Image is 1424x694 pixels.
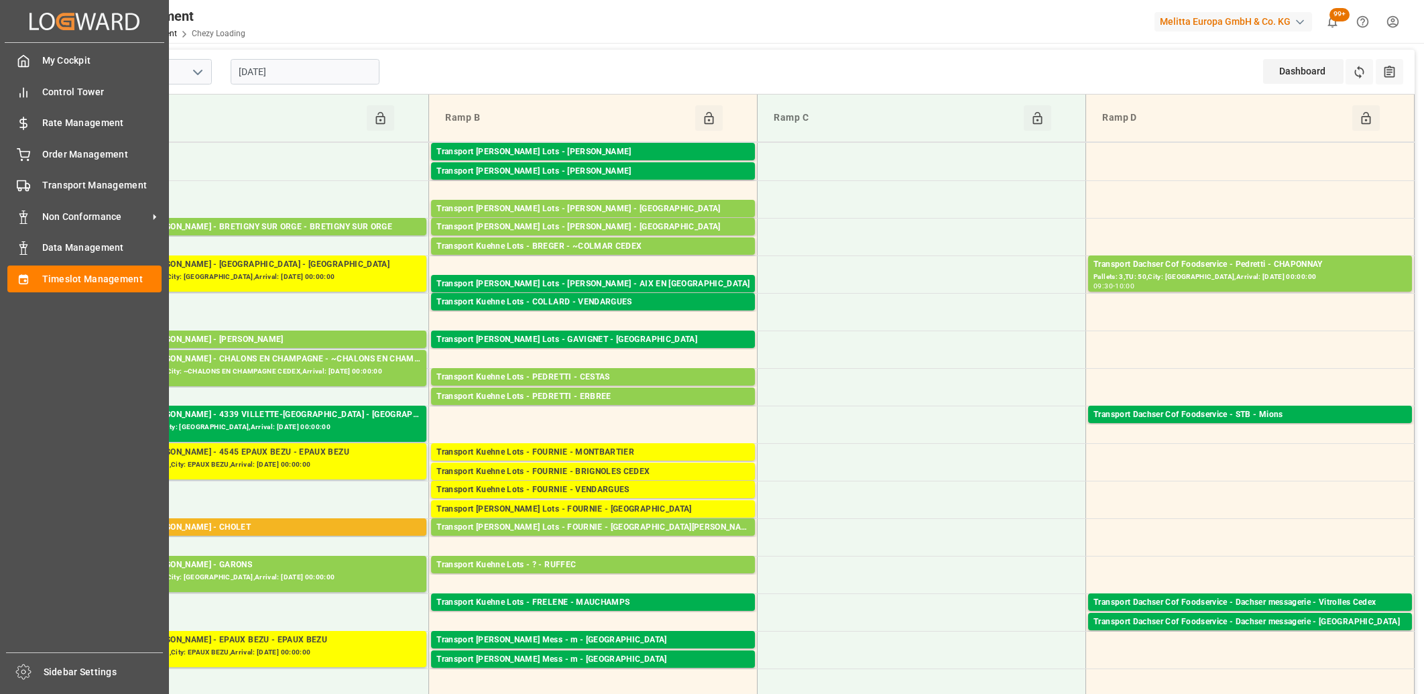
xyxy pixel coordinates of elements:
[1097,105,1352,131] div: Ramp D
[1154,9,1317,34] button: Melitta Europa GmbH & Co. KG
[7,110,162,136] a: Rate Management
[108,422,421,433] div: Pallets: ,TU: 150,City: [GEOGRAPHIC_DATA],Arrival: [DATE] 00:00:00
[436,446,750,459] div: Transport Kuehne Lots - FOURNIE - MONTBARTIER
[1115,283,1134,289] div: 10:00
[436,516,750,528] div: Pallets: 4,TU: ,City: [GEOGRAPHIC_DATA],Arrival: [DATE] 00:00:00
[436,278,750,291] div: Transport [PERSON_NAME] Lots - [PERSON_NAME] - AIX EN [GEOGRAPHIC_DATA]
[231,59,379,84] input: DD-MM-YYYY
[7,78,162,105] a: Control Tower
[1154,12,1312,32] div: Melitta Europa GmbH & Co. KG
[436,572,750,583] div: Pallets: 3,TU: 983,City: RUFFEC,Arrival: [DATE] 00:00:00
[108,634,421,647] div: Transport [PERSON_NAME] - EPAUX BEZU - EPAUX BEZU
[1093,610,1407,621] div: Pallets: 1,TU: 23,City: Vitrolles Cedex,Arrival: [DATE] 00:00:00
[436,479,750,490] div: Pallets: 3,TU: ,City: BRIGNOLES CEDEX,Arrival: [DATE] 00:00:00
[436,647,750,658] div: Pallets: ,TU: 104,City: [GEOGRAPHIC_DATA],Arrival: [DATE] 00:00:00
[436,371,750,384] div: Transport Kuehne Lots - PEDRETTI - CESTAS
[436,483,750,497] div: Transport Kuehne Lots - FOURNIE - VENDARGUES
[42,272,162,286] span: Timeslot Management
[108,353,421,366] div: Transport [PERSON_NAME] - CHALONS EN CHAMPAGNE - ~CHALONS EN CHAMPAGNE CEDEX
[108,408,421,422] div: Transport [PERSON_NAME] - 4339 VILLETTE-[GEOGRAPHIC_DATA] - [GEOGRAPHIC_DATA]
[1317,7,1348,37] button: show 100 new notifications
[1113,283,1115,289] div: -
[436,165,750,178] div: Transport [PERSON_NAME] Lots - [PERSON_NAME]
[436,291,750,302] div: Pallets: ,TU: 40,City: [GEOGRAPHIC_DATA],Arrival: [DATE] 00:00:00
[44,665,164,679] span: Sidebar Settings
[436,404,750,415] div: Pallets: 1,TU: ,City: ERBREE,Arrival: [DATE] 00:00:00
[42,241,162,255] span: Data Management
[108,272,421,283] div: Pallets: 1,TU: 432,City: [GEOGRAPHIC_DATA],Arrival: [DATE] 00:00:00
[1093,408,1407,422] div: Transport Dachser Cof Foodservice - STB - Mions
[42,116,162,130] span: Rate Management
[42,148,162,162] span: Order Management
[436,521,750,534] div: Transport [PERSON_NAME] Lots - FOURNIE - [GEOGRAPHIC_DATA][PERSON_NAME]
[436,459,750,471] div: Pallets: 4,TU: ,City: MONTBARTIER,Arrival: [DATE] 00:00:00
[108,234,421,245] div: Pallets: ,TU: 48,City: [GEOGRAPHIC_DATA],Arrival: [DATE] 00:00:00
[111,105,367,131] div: Ramp A
[436,253,750,265] div: Pallets: 4,TU: 291,City: ~COLMAR CEDEX,Arrival: [DATE] 00:00:00
[436,296,750,309] div: Transport Kuehne Lots - COLLARD - VENDARGUES
[436,146,750,159] div: Transport [PERSON_NAME] Lots - [PERSON_NAME]
[436,653,750,667] div: Transport [PERSON_NAME] Mess - m - [GEOGRAPHIC_DATA]
[436,240,750,253] div: Transport Kuehne Lots - BREGER - ~COLMAR CEDEX
[108,221,421,234] div: Transport [PERSON_NAME] - BRETIGNY SUR ORGE - BRETIGNY SUR ORGE
[108,347,421,358] div: Pallets: ,TU: 100,City: RECY,Arrival: [DATE] 00:00:00
[1093,258,1407,272] div: Transport Dachser Cof Foodservice - Pedretti - CHAPONNAY
[436,503,750,516] div: Transport [PERSON_NAME] Lots - FOURNIE - [GEOGRAPHIC_DATA]
[436,333,750,347] div: Transport [PERSON_NAME] Lots - GAVIGNET - [GEOGRAPHIC_DATA]
[1093,272,1407,283] div: Pallets: 3,TU: 50,City: [GEOGRAPHIC_DATA],Arrival: [DATE] 00:00:00
[436,465,750,479] div: Transport Kuehne Lots - FOURNIE - BRIGNOLES CEDEX
[108,446,421,459] div: Transport [PERSON_NAME] - 4545 EPAUX BEZU - EPAUX BEZU
[1093,629,1407,640] div: Pallets: 2,TU: 24,City: [GEOGRAPHIC_DATA],Arrival: [DATE] 00:00:00
[108,333,421,347] div: Transport [PERSON_NAME] - [PERSON_NAME]
[108,521,421,534] div: Transport [PERSON_NAME] - CHOLET
[1093,596,1407,610] div: Transport Dachser Cof Foodservice - Dachser messagerie - Vitrolles Cedex
[7,141,162,167] a: Order Management
[436,347,750,358] div: Pallets: 7,TU: 96,City: [GEOGRAPHIC_DATA],Arrival: [DATE] 00:00:00
[436,497,750,508] div: Pallets: 3,TU: 372,City: [GEOGRAPHIC_DATA],Arrival: [DATE] 00:00:00
[1093,283,1113,289] div: 09:30
[436,534,750,546] div: Pallets: 1,TU: ,City: [GEOGRAPHIC_DATA][PERSON_NAME],Arrival: [DATE] 00:00:00
[436,178,750,190] div: Pallets: 7,TU: 640,City: CARQUEFOU,Arrival: [DATE] 00:00:00
[1329,8,1350,21] span: 99+
[108,559,421,572] div: Transport [PERSON_NAME] - GARONS
[1093,616,1407,629] div: Transport Dachser Cof Foodservice - Dachser messagerie - [GEOGRAPHIC_DATA]
[436,390,750,404] div: Transport Kuehne Lots - PEDRETTI - ERBREE
[436,596,750,610] div: Transport Kuehne Lots - FRELENE - MAUCHAMPS
[187,62,207,82] button: open menu
[436,384,750,396] div: Pallets: 4,TU: 415,City: [GEOGRAPHIC_DATA],Arrival: [DATE] 00:00:00
[436,234,750,245] div: Pallets: 3,TU: 128,City: [GEOGRAPHIC_DATA],Arrival: [DATE] 00:00:00
[436,309,750,321] div: Pallets: 2,TU: 200,City: [GEOGRAPHIC_DATA],Arrival: [DATE] 00:00:00
[108,534,421,546] div: Pallets: ,TU: 64,City: [GEOGRAPHIC_DATA],Arrival: [DATE] 00:00:00
[42,54,162,68] span: My Cockpit
[7,172,162,198] a: Transport Management
[42,178,162,192] span: Transport Management
[108,366,421,378] div: Pallets: 1,TU: 640,City: ~CHALONS EN CHAMPAGNE CEDEX,Arrival: [DATE] 00:00:00
[436,559,750,572] div: Transport Kuehne Lots - ? - RUFFEC
[42,85,162,99] span: Control Tower
[108,258,421,272] div: Transport [PERSON_NAME] - [GEOGRAPHIC_DATA] - [GEOGRAPHIC_DATA]
[436,216,750,227] div: Pallets: ,TU: 108,City: [GEOGRAPHIC_DATA],Arrival: [DATE] 00:00:00
[7,235,162,261] a: Data Management
[436,610,750,621] div: Pallets: 27,TU: 1444,City: MAUCHAMPS,Arrival: [DATE] 00:00:00
[436,203,750,216] div: Transport [PERSON_NAME] Lots - [PERSON_NAME] - [GEOGRAPHIC_DATA]
[7,266,162,292] a: Timeslot Management
[436,667,750,678] div: Pallets: ,TU: 86,City: [GEOGRAPHIC_DATA],Arrival: [DATE] 00:00:00
[42,210,148,224] span: Non Conformance
[436,221,750,234] div: Transport [PERSON_NAME] Lots - [PERSON_NAME] - [GEOGRAPHIC_DATA]
[1348,7,1378,37] button: Help Center
[440,105,695,131] div: Ramp B
[1093,422,1407,433] div: Pallets: 32,TU: ,City: [GEOGRAPHIC_DATA],Arrival: [DATE] 00:00:00
[108,572,421,583] div: Pallets: 1,TU: 514,City: [GEOGRAPHIC_DATA],Arrival: [DATE] 00:00:00
[768,105,1024,131] div: Ramp C
[108,459,421,471] div: Pallets: 20,TU: 278,City: EPAUX BEZU,Arrival: [DATE] 00:00:00
[436,159,750,170] div: Pallets: 2,TU: 1006,City: [GEOGRAPHIC_DATA],Arrival: [DATE] 00:00:00
[436,634,750,647] div: Transport [PERSON_NAME] Mess - m - [GEOGRAPHIC_DATA]
[1263,59,1344,84] div: Dashboard
[7,48,162,74] a: My Cockpit
[108,647,421,658] div: Pallets: 13,TU: 945,City: EPAUX BEZU,Arrival: [DATE] 00:00:00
